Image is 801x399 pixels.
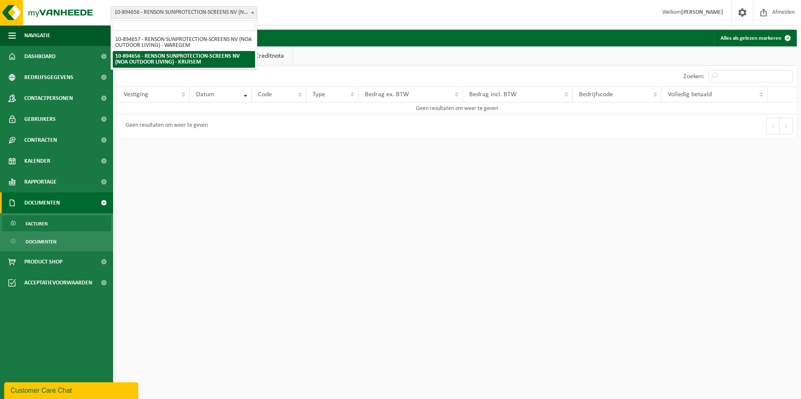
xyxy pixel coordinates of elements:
iframe: chat widget [4,381,140,399]
li: 10-894656 - RENSON SUNPROTECTION-SCREENS NV (NOA OUTDOOR LIVING) - KRUISEM [113,51,255,68]
td: Geen resultaten om weer te geven [117,102,797,114]
span: Bedrag incl. BTW [469,91,517,98]
div: Geen resultaten om weer te geven [121,118,208,133]
button: Next [780,118,793,134]
strong: [PERSON_NAME] [681,9,723,15]
span: Gebruikers [24,109,56,130]
span: Navigatie [24,25,50,46]
span: 10-894656 - RENSON SUNPROTECTION-SCREENS NV (NOA OUTDOOR LIVING) - KRUISEM [111,6,257,19]
li: 10-894657 - RENSON SUNPROTECTION-SCREENS NV (NOA OUTDOOR LIVING) - WAREGEM [113,34,255,51]
button: Alles als gelezen markeren [714,30,796,46]
span: Bedrijfscode [579,91,613,98]
a: Facturen [2,215,111,231]
span: Rapportage [24,171,57,192]
span: Code [258,91,272,98]
span: Type [313,91,325,98]
span: Acceptatievoorwaarden [24,272,92,293]
span: Dashboard [24,46,56,67]
span: Bedrag ex. BTW [365,91,409,98]
label: Zoeken: [683,73,704,80]
span: Volledig betaald [668,91,712,98]
button: Previous [766,118,780,134]
span: Documenten [24,192,60,213]
span: Facturen [26,216,48,232]
span: Bedrijfsgegevens [24,67,73,88]
a: Creditnota [247,46,292,66]
span: Contactpersonen [24,88,73,109]
span: Contracten [24,130,57,151]
a: Documenten [2,233,111,249]
span: Product Shop [24,251,62,272]
span: Kalender [24,151,50,171]
span: Datum [196,91,214,98]
span: Documenten [26,234,57,250]
span: 10-894656 - RENSON SUNPROTECTION-SCREENS NV (NOA OUTDOOR LIVING) - KRUISEM [111,7,257,18]
span: Vestiging [124,91,148,98]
